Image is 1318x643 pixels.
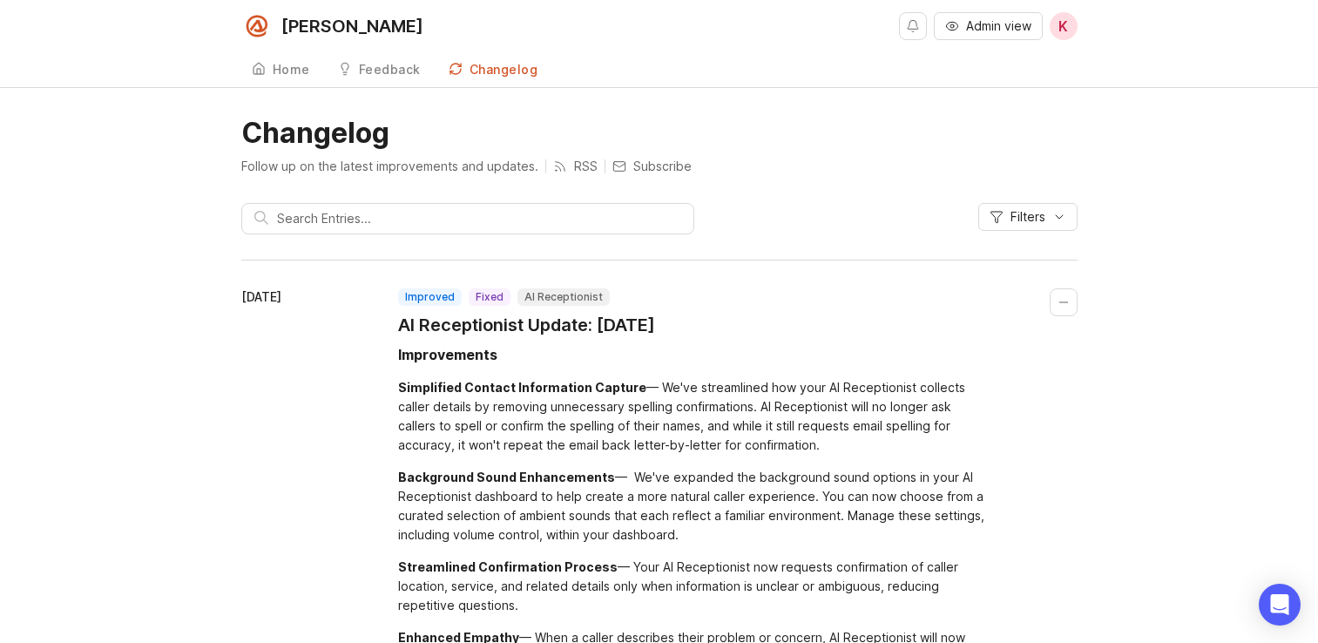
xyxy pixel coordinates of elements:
[359,64,421,76] div: Feedback
[934,12,1043,40] button: Admin view
[398,378,990,455] div: — We've streamlined how your AI Receptionist collects caller details by removing unnecessary spel...
[281,17,423,35] div: [PERSON_NAME]
[241,116,1078,151] h1: Changelog
[398,344,497,365] div: Improvements
[241,52,321,88] a: Home
[241,10,273,42] img: Smith.ai logo
[899,12,927,40] button: Notifications
[1050,12,1078,40] button: K
[398,558,990,615] div: — Your AI Receptionist now requests confirmation of caller location, service, and related details...
[476,290,504,304] p: fixed
[405,290,455,304] p: improved
[277,209,681,228] input: Search Entries...
[438,52,549,88] a: Changelog
[398,470,615,484] div: Background Sound Enhancements
[966,17,1031,35] span: Admin view
[398,313,655,337] a: AI Receptionist Update: [DATE]
[1058,16,1068,37] span: K
[241,289,281,304] time: [DATE]
[553,158,598,175] a: RSS
[1010,208,1045,226] span: Filters
[273,64,310,76] div: Home
[1050,288,1078,316] button: Collapse changelog entry
[398,380,646,395] div: Simplified Contact Information Capture
[398,559,618,574] div: Streamlined Confirmation Process
[574,158,598,175] p: RSS
[470,64,538,76] div: Changelog
[398,468,990,545] div: — We've expanded the background sound options in your AI Receptionist dashboard to help create a ...
[524,290,603,304] p: AI Receptionist
[612,158,692,175] button: Subscribe
[1259,584,1301,626] div: Open Intercom Messenger
[241,158,538,175] p: Follow up on the latest improvements and updates.
[978,203,1078,231] button: Filters
[328,52,431,88] a: Feedback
